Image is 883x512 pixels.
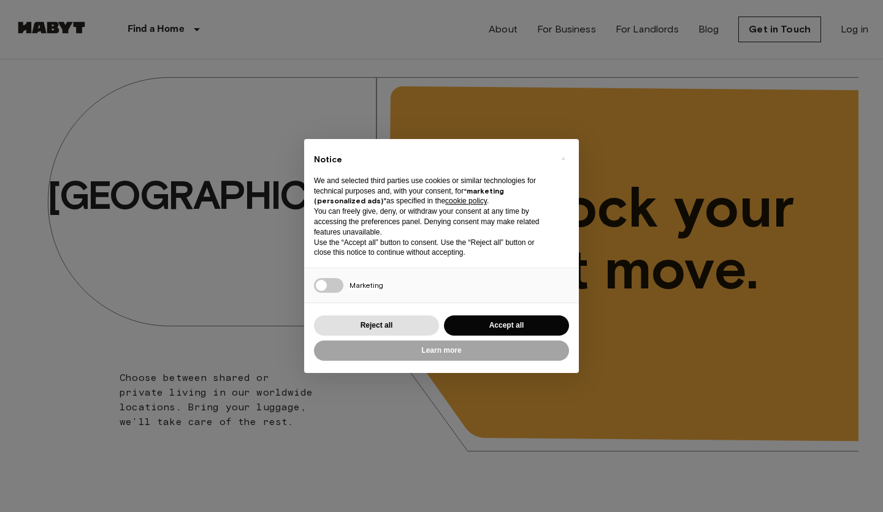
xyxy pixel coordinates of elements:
[314,238,549,258] p: Use the “Accept all” button to consent. Use the “Reject all” button or close this notice to conti...
[314,341,569,361] button: Learn more
[314,315,439,336] button: Reject all
[314,206,549,237] p: You can freely give, deny, or withdraw your consent at any time by accessing the preferences pane...
[561,151,565,166] span: ×
[553,149,573,168] button: Close this notice
[445,197,487,205] a: cookie policy
[314,154,549,166] h2: Notice
[350,280,383,290] span: Marketing
[314,186,504,206] strong: “marketing (personalized ads)”
[444,315,569,336] button: Accept all
[314,176,549,206] p: We and selected third parties use cookies or similar technologies for technical purposes and, wit...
